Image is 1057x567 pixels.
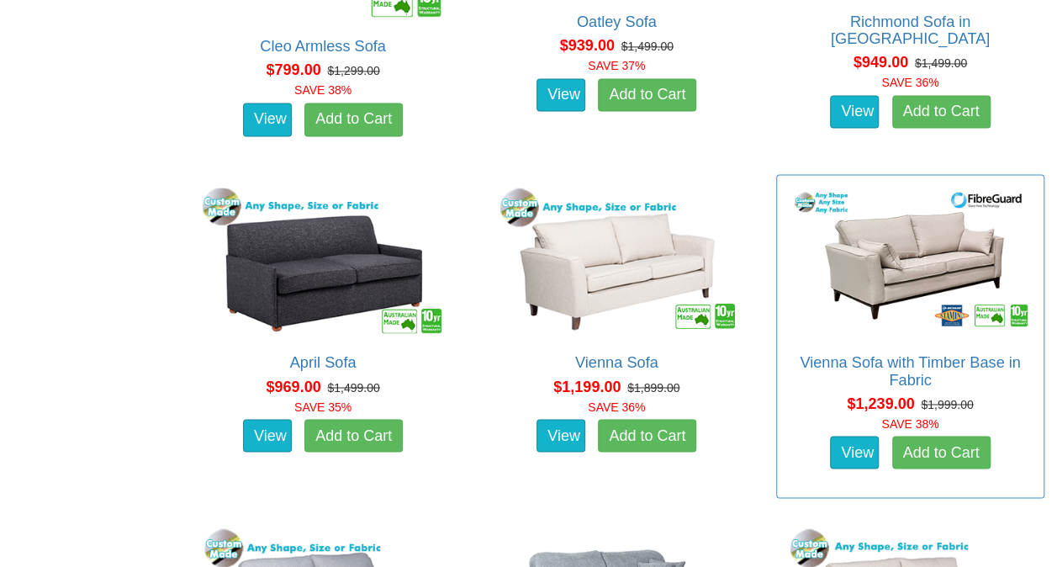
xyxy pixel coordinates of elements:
[830,95,879,129] a: View
[536,419,585,453] a: View
[327,64,379,77] del: $1,299.00
[598,78,696,112] a: Add to Cart
[575,354,658,371] a: Vienna Sofa
[588,59,645,72] font: SAVE 37%
[831,13,990,47] a: Richmond Sofa in [GEOGRAPHIC_DATA]
[577,13,657,30] a: Oatley Sofa
[492,183,742,336] img: Vienna Sofa
[290,354,357,371] a: April Sofa
[560,37,615,54] span: $939.00
[304,103,403,136] a: Add to Cart
[294,400,351,413] font: SAVE 35%
[294,83,351,97] font: SAVE 38%
[304,419,403,453] a: Add to Cart
[267,61,321,78] span: $799.00
[892,436,991,469] a: Add to Cart
[854,54,908,71] span: $949.00
[243,103,292,136] a: View
[921,397,973,411] del: $1,999.00
[536,78,585,112] a: View
[243,419,292,453] a: View
[588,400,645,413] font: SAVE 36%
[598,419,696,453] a: Add to Cart
[915,56,967,70] del: $1,499.00
[621,40,674,53] del: $1,499.00
[260,38,386,55] a: Cleo Armless Sofa
[800,354,1021,388] a: Vienna Sofa with Timber Base in Fabric
[830,436,879,469] a: View
[785,183,1035,336] img: Vienna Sofa with Timber Base in Fabric
[553,378,621,395] span: $1,199.00
[892,95,991,129] a: Add to Cart
[881,76,938,89] font: SAVE 36%
[881,416,938,430] font: SAVE 38%
[627,380,679,394] del: $1,899.00
[847,395,914,411] span: $1,239.00
[327,380,379,394] del: $1,499.00
[267,378,321,395] span: $969.00
[198,183,448,336] img: April Sofa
